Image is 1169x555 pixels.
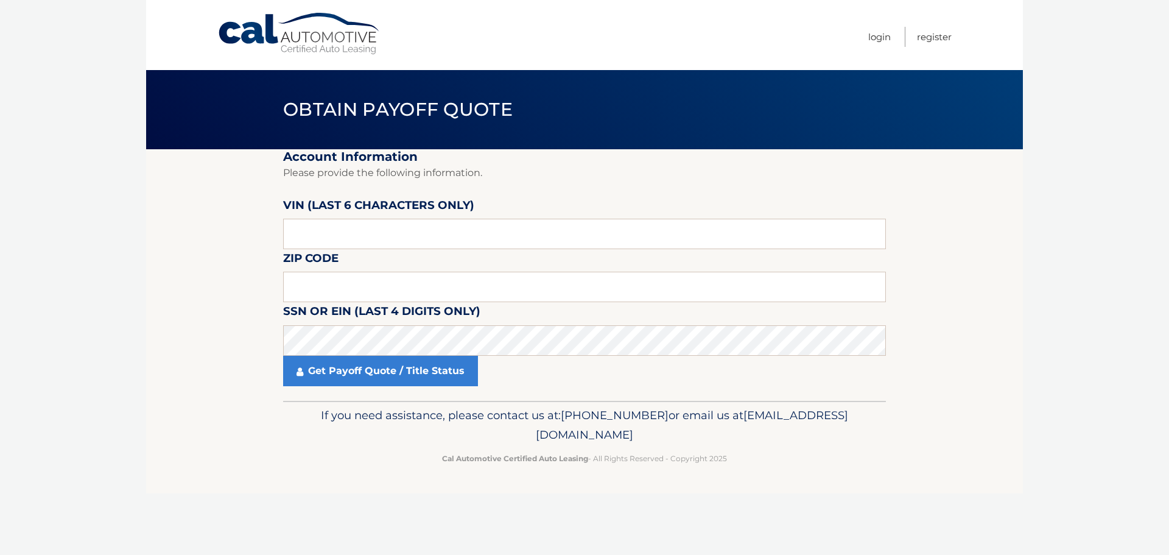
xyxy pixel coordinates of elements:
label: SSN or EIN (last 4 digits only) [283,302,480,325]
a: Register [917,27,952,47]
strong: Cal Automotive Certified Auto Leasing [442,454,588,463]
a: Cal Automotive [217,12,382,55]
label: VIN (last 6 characters only) [283,196,474,219]
span: Obtain Payoff Quote [283,98,513,121]
h2: Account Information [283,149,886,164]
a: Get Payoff Quote / Title Status [283,356,478,386]
p: If you need assistance, please contact us at: or email us at [291,406,878,445]
p: - All Rights Reserved - Copyright 2025 [291,452,878,465]
p: Please provide the following information. [283,164,886,182]
a: Login [868,27,891,47]
label: Zip Code [283,249,339,272]
span: [PHONE_NUMBER] [561,408,669,422]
